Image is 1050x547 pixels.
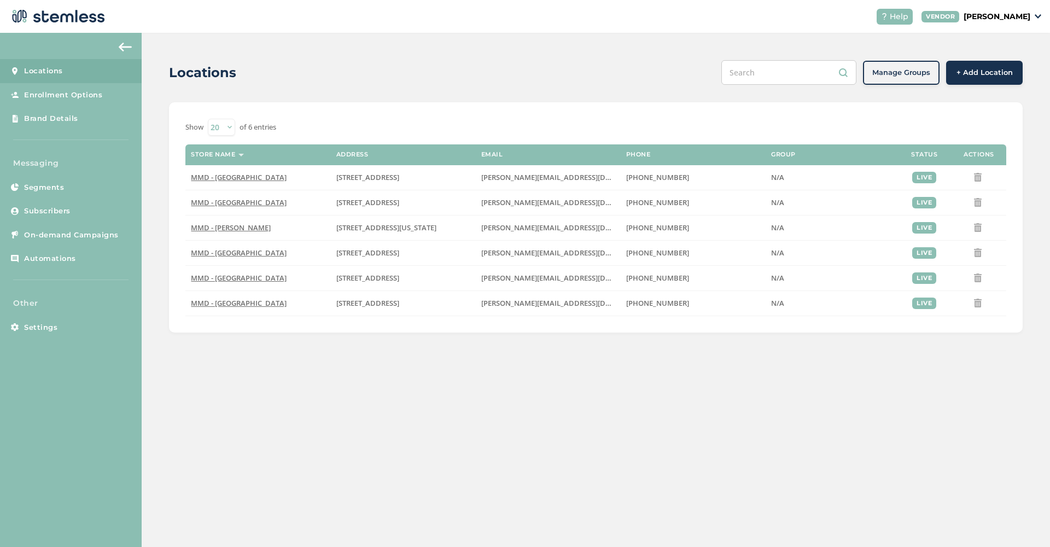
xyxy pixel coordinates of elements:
[912,298,936,309] div: live
[336,248,399,258] span: [STREET_ADDRESS]
[863,61,940,85] button: Manage Groups
[921,11,959,22] div: VENDOR
[771,151,796,158] label: Group
[964,11,1030,22] p: [PERSON_NAME]
[626,299,760,308] label: (818) 439-8484
[191,273,287,283] span: MMD - [GEOGRAPHIC_DATA]
[481,299,615,308] label: ilana.d@mmdshops.com
[626,223,760,232] label: (818) 439-8484
[9,5,105,27] img: logo-dark-0685b13c.svg
[238,154,244,156] img: icon-sort-1e1d7615.svg
[24,230,119,241] span: On-demand Campaigns
[336,173,470,182] label: 655 Newark Avenue
[24,253,76,264] span: Automations
[24,182,64,193] span: Segments
[626,273,689,283] span: [PHONE_NUMBER]
[336,273,470,283] label: 1901 Atlantic Avenue
[872,67,930,78] span: Manage Groups
[191,197,287,207] span: MMD - [GEOGRAPHIC_DATA]
[336,223,436,232] span: [STREET_ADDRESS][US_STATE]
[481,248,656,258] span: [PERSON_NAME][EMAIL_ADDRESS][DOMAIN_NAME]
[956,67,1013,78] span: + Add Location
[771,273,891,283] label: N/A
[336,197,399,207] span: [STREET_ADDRESS]
[481,173,615,182] label: ilana.d@mmdshops.com
[240,122,276,133] label: of 6 entries
[191,173,325,182] label: MMD - Jersey City
[481,273,615,283] label: ilana.d@mmdshops.com
[626,248,760,258] label: (818) 439-8484
[626,197,689,207] span: [PHONE_NUMBER]
[336,223,470,232] label: 13356 Washington Boulevard
[24,322,57,333] span: Settings
[626,223,689,232] span: [PHONE_NUMBER]
[626,172,689,182] span: [PHONE_NUMBER]
[336,198,470,207] label: 1515 North Cahuenga Boulevard
[185,122,203,133] label: Show
[626,248,689,258] span: [PHONE_NUMBER]
[912,222,936,234] div: live
[771,173,891,182] label: N/A
[336,248,470,258] label: 4720 Vineland Avenue
[336,273,399,283] span: [STREET_ADDRESS]
[626,173,760,182] label: (818) 439-8484
[481,172,656,182] span: [PERSON_NAME][EMAIL_ADDRESS][DOMAIN_NAME]
[481,223,615,232] label: ilana.d@mmdshops.com
[191,273,325,283] label: MMD - Long Beach
[191,223,325,232] label: MMD - Marina Del Rey
[191,248,325,258] label: MMD - North Hollywood
[881,13,888,20] img: icon-help-white-03924b79.svg
[119,43,132,51] img: icon-arrow-back-accent-c549486e.svg
[626,273,760,283] label: (818) 439-8484
[336,172,399,182] span: [STREET_ADDRESS]
[952,144,1006,165] th: Actions
[24,66,63,77] span: Locations
[771,198,891,207] label: N/A
[626,198,760,207] label: (818) 439-8484
[626,298,689,308] span: [PHONE_NUMBER]
[191,172,287,182] span: MMD - [GEOGRAPHIC_DATA]
[191,298,287,308] span: MMD - [GEOGRAPHIC_DATA]
[191,299,325,308] label: MMD - Redwood City
[771,299,891,308] label: N/A
[771,223,891,232] label: N/A
[946,61,1023,85] button: + Add Location
[771,248,891,258] label: N/A
[626,151,651,158] label: Phone
[336,151,369,158] label: Address
[912,272,936,284] div: live
[481,151,503,158] label: Email
[912,247,936,259] div: live
[890,11,908,22] span: Help
[912,197,936,208] div: live
[191,151,235,158] label: Store name
[24,90,102,101] span: Enrollment Options
[481,198,615,207] label: ilana.d@mmdshops.com
[911,151,937,158] label: Status
[481,223,656,232] span: [PERSON_NAME][EMAIL_ADDRESS][DOMAIN_NAME]
[995,494,1050,547] iframe: Chat Widget
[191,223,271,232] span: MMD - [PERSON_NAME]
[169,63,236,83] h2: Locations
[336,298,399,308] span: [STREET_ADDRESS]
[481,273,656,283] span: [PERSON_NAME][EMAIL_ADDRESS][DOMAIN_NAME]
[24,206,71,217] span: Subscribers
[1035,14,1041,19] img: icon_down-arrow-small-66adaf34.svg
[336,299,470,308] label: 1764 Broadway
[24,113,78,124] span: Brand Details
[721,60,856,85] input: Search
[481,248,615,258] label: ilana.d@mmdshops.com
[191,248,287,258] span: MMD - [GEOGRAPHIC_DATA]
[912,172,936,183] div: live
[481,298,656,308] span: [PERSON_NAME][EMAIL_ADDRESS][DOMAIN_NAME]
[191,198,325,207] label: MMD - Hollywood
[481,197,656,207] span: [PERSON_NAME][EMAIL_ADDRESS][DOMAIN_NAME]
